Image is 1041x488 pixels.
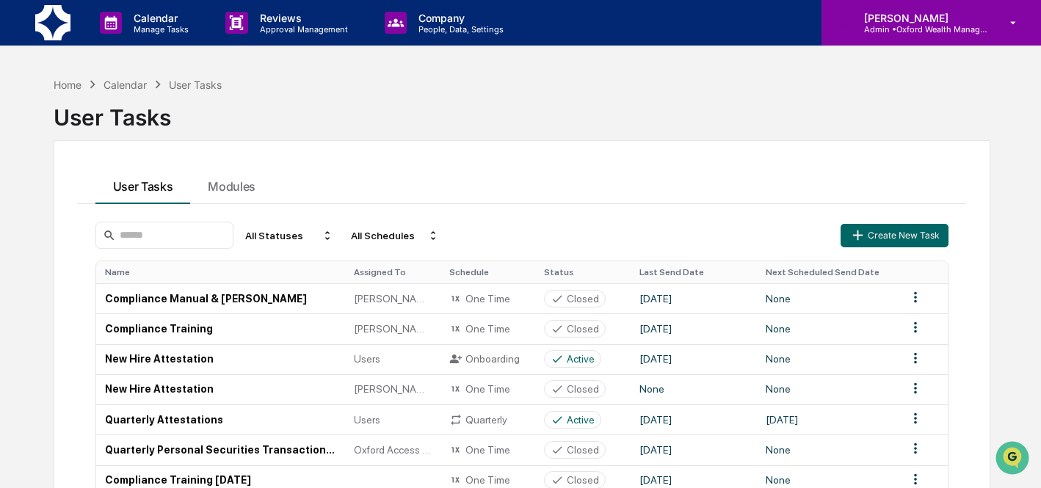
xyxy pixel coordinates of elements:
td: [DATE] [631,344,757,374]
p: Calendar [122,12,196,24]
div: Calendar [104,79,147,91]
th: Next Scheduled Send Date [757,261,899,283]
div: Onboarding [449,352,527,365]
td: None [631,374,757,404]
p: How can we help? [15,31,267,54]
a: 🖐️Preclearance [9,179,101,205]
td: New Hire Attestation [96,374,345,404]
p: People, Data, Settings [407,24,511,34]
p: Reviews [248,12,355,24]
th: Schedule [440,261,536,283]
span: Oxford Access Persons [354,444,432,456]
p: Company [407,12,511,24]
a: 🔎Data Lookup [9,207,98,233]
div: Home [54,79,81,91]
div: Quarterly [449,413,527,426]
span: [PERSON_NAME] [354,323,432,335]
td: None [757,283,899,313]
div: Active [567,353,595,365]
div: 🖐️ [15,186,26,198]
div: One Time [449,473,527,487]
div: One Time [449,443,527,456]
td: None [757,374,899,404]
td: [DATE] [757,404,899,434]
img: 1746055101610-c473b297-6a78-478c-a979-82029cc54cd1 [15,112,41,139]
button: Create New Task [841,224,948,247]
td: None [757,434,899,465]
span: Pylon [146,249,178,260]
td: [DATE] [631,434,757,465]
div: All Schedules [345,224,445,247]
td: New Hire Attestation [96,344,345,374]
td: [DATE] [631,404,757,434]
span: Users [354,353,380,365]
th: Last Send Date [631,261,757,283]
span: Users [354,414,380,426]
p: [PERSON_NAME] [852,12,989,24]
td: None [757,313,899,343]
td: None [757,344,899,374]
span: Attestations [121,185,182,200]
span: Data Lookup [29,213,93,227]
div: Closed [567,323,599,335]
button: Start new chat [250,117,267,134]
span: [PERSON_NAME] [354,293,432,305]
th: Name [96,261,345,283]
button: Modules [190,164,273,204]
th: Status [535,261,631,283]
div: Closed [567,383,599,395]
span: Preclearance [29,185,95,200]
div: All Statuses [239,224,339,247]
p: Admin • Oxford Wealth Management [852,24,989,34]
div: One Time [449,382,527,396]
th: Assigned To [345,261,440,283]
span: [PERSON_NAME] [354,383,432,395]
p: Approval Management [248,24,355,34]
a: Powered byPylon [104,248,178,260]
div: Closed [567,474,599,486]
td: Compliance Training [96,313,345,343]
iframe: Open customer support [994,440,1034,479]
div: One Time [449,322,527,335]
div: We're available if you need us! [50,127,186,139]
div: Start new chat [50,112,241,127]
td: [DATE] [631,283,757,313]
td: Quarterly Attestations [96,404,345,434]
button: User Tasks [95,164,191,204]
div: Closed [567,444,599,456]
td: Compliance Manual & [PERSON_NAME] [96,283,345,313]
div: One Time [449,292,527,305]
td: Quarterly Personal Securities Transactions Attestation [96,434,345,465]
a: 🗄️Attestations [101,179,188,205]
div: Active [567,414,595,426]
div: User Tasks [169,79,222,91]
p: Manage Tasks [122,24,196,34]
td: [DATE] [631,313,757,343]
div: 🗄️ [106,186,118,198]
img: logo [35,5,70,40]
div: 🔎 [15,214,26,226]
div: User Tasks [54,92,990,131]
div: Closed [567,293,599,305]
